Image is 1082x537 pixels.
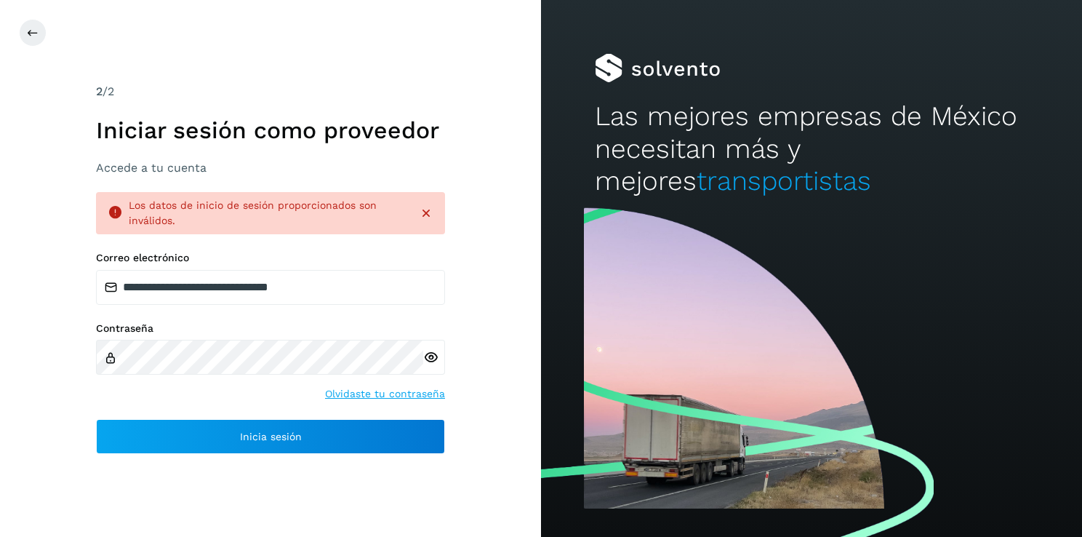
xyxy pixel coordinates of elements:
[96,252,445,264] label: Correo electrónico
[697,165,871,196] span: transportistas
[96,322,445,335] label: Contraseña
[96,83,445,100] div: /2
[96,161,445,175] h3: Accede a tu cuenta
[96,84,103,98] span: 2
[595,100,1027,197] h2: Las mejores empresas de México necesitan más y mejores
[96,116,445,144] h1: Iniciar sesión como proveedor
[240,431,302,442] span: Inicia sesión
[96,419,445,454] button: Inicia sesión
[325,386,445,402] a: Olvidaste tu contraseña
[129,198,407,228] div: Los datos de inicio de sesión proporcionados son inválidos.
